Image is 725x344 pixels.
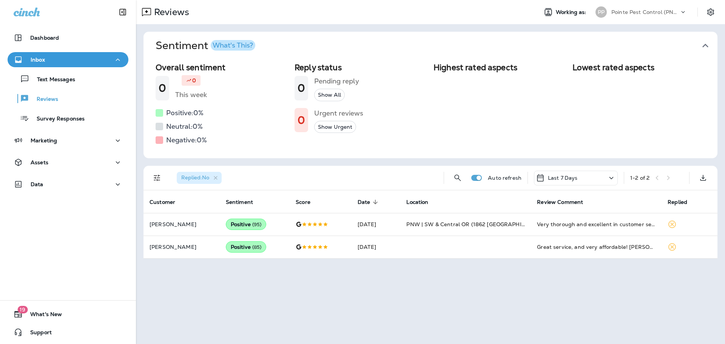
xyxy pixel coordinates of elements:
button: Search Reviews [450,170,465,185]
span: Review Comment [537,199,583,205]
h5: Neutral: 0 % [166,120,203,133]
h2: Highest rated aspects [433,63,566,72]
h5: Pending reply [314,75,359,87]
span: Replied [668,199,687,205]
p: Inbox [31,57,45,63]
span: Review Comment [537,199,593,205]
span: PNW | SW & Central OR (1862 [GEOGRAPHIC_DATA] SE) [406,221,556,228]
h1: 0 [159,82,166,94]
p: Data [31,181,43,187]
h5: Urgent reviews [314,107,363,119]
span: Score [296,199,310,205]
div: Great service, and very affordable! Brandon was knowledgeable and did a great job clearing nests ... [537,243,656,251]
td: [DATE] [352,236,400,258]
p: Auto refresh [488,175,521,181]
button: Assets [8,155,128,170]
span: ( 95 ) [252,221,262,228]
span: Working as: [556,9,588,15]
button: Inbox [8,52,128,67]
span: Date [358,199,370,205]
button: SentimentWhat's This? [150,32,723,60]
p: Reviews [29,96,58,103]
p: [PERSON_NAME] [150,221,214,227]
span: Score [296,199,320,205]
span: Replied [668,199,697,205]
p: Assets [31,159,48,165]
div: What's This? [213,42,253,49]
h2: Lowest rated aspects [572,63,705,72]
button: Show All [314,89,345,101]
button: Filters [150,170,165,185]
p: Dashboard [30,35,59,41]
span: What's New [23,311,62,320]
div: PP [595,6,607,18]
h5: Positive: 0 % [166,107,204,119]
span: Customer [150,199,175,205]
div: Positive [226,241,267,253]
button: 19What's New [8,307,128,322]
button: Reviews [8,91,128,106]
div: 1 - 2 of 2 [630,175,649,181]
span: Replied : No [181,174,209,181]
td: [DATE] [352,213,400,236]
h1: 0 [298,82,305,94]
p: 0 [192,77,196,84]
p: [PERSON_NAME] [150,244,214,250]
h2: Overall sentiment [156,63,288,72]
button: Text Messages [8,71,128,87]
div: Positive [226,219,267,230]
button: Export as CSV [696,170,711,185]
button: Support [8,325,128,340]
div: Very thorough and excellent in customer service! [537,221,656,228]
p: Text Messages [29,76,75,83]
button: Show Urgent [314,121,356,133]
span: Sentiment [226,199,263,205]
span: Customer [150,199,185,205]
button: Dashboard [8,30,128,45]
p: Reviews [151,6,189,18]
h2: Reply status [295,63,427,72]
button: Marketing [8,133,128,148]
button: Data [8,177,128,192]
span: Location [406,199,438,205]
p: Marketing [31,137,57,143]
span: Date [358,199,380,205]
p: Last 7 Days [548,175,578,181]
button: Settings [704,5,717,19]
p: Pointe Pest Control (PNW) [611,9,679,15]
span: Sentiment [226,199,253,205]
button: Collapse Sidebar [112,5,133,20]
h5: This week [175,89,207,101]
button: Survey Responses [8,110,128,126]
span: Location [406,199,428,205]
span: 19 [17,306,28,313]
button: What's This? [211,40,255,51]
span: Support [23,329,52,338]
h1: Sentiment [156,39,255,52]
p: Survey Responses [29,116,85,123]
h1: 0 [298,114,305,126]
h5: Negative: 0 % [166,134,207,146]
span: ( 85 ) [252,244,262,250]
div: SentimentWhat's This? [143,60,717,158]
div: Replied:No [177,172,222,184]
